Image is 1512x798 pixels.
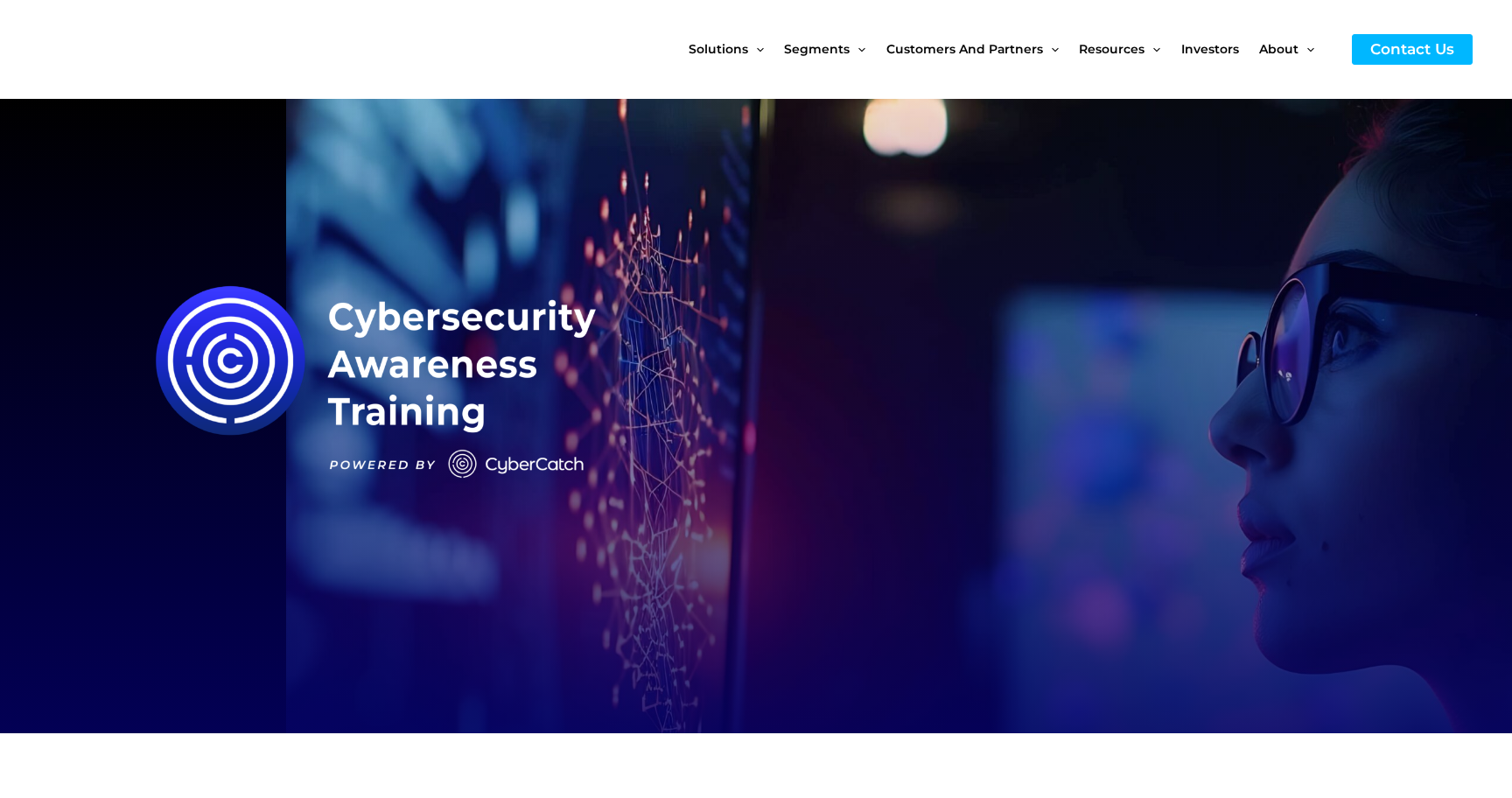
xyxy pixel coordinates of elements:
span: Solutions [689,12,748,86]
img: CyberCatch [31,13,241,86]
span: Resources [1079,12,1144,86]
span: Segments [784,12,850,86]
span: About [1259,12,1298,86]
span: Investors [1181,12,1239,86]
span: Menu Toggle [1144,12,1160,86]
span: Menu Toggle [748,12,764,86]
nav: Site Navigation: New Main Menu [689,12,1334,86]
a: Investors [1181,12,1259,86]
a: Contact Us [1352,34,1473,65]
span: Menu Toggle [1043,12,1059,86]
span: Menu Toggle [1298,12,1314,86]
span: Customers and Partners [886,12,1043,86]
span: Menu Toggle [850,12,865,86]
